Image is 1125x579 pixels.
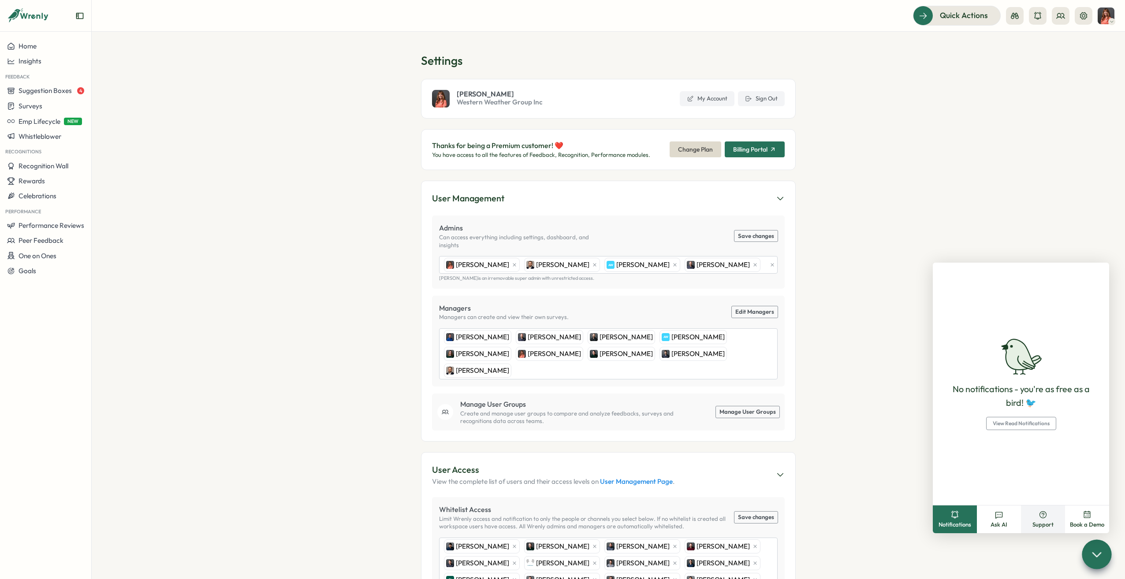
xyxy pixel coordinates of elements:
button: User AccessView the complete list of users and their access levels on User Management Page. [432,463,785,486]
button: Save changes [734,230,778,242]
span: [PERSON_NAME] [616,542,670,551]
img: Christina Moralez [687,559,695,567]
img: Nikki Kean [432,90,450,108]
span: Book a Demo [1070,521,1104,529]
button: Billing Portal [725,141,785,157]
p: You have access to all the features of Feedback, Recognition, Performance modules. [432,151,650,159]
span: Peer Feedback [19,236,63,245]
span: [PERSON_NAME] [697,542,750,551]
span: Recognition Wall [19,162,68,170]
img: Nathan Lohse [518,333,526,341]
span: Performance Reviews [19,221,84,230]
p: Whitelist Access [439,504,727,515]
span: Home [19,42,37,50]
a: Edit Managers [732,306,778,318]
button: View Read Notifications [986,417,1056,430]
span: [PERSON_NAME] [616,558,670,568]
p: No notifications - you're as free as a bird! 🐦 [943,382,1099,410]
span: Billing Portal [733,146,767,152]
div: User Access [432,463,674,477]
span: [PERSON_NAME] [536,260,589,270]
span: One on Ones [19,252,56,260]
img: Brett Strongman [607,559,615,567]
img: Alexander Mellerski [446,542,454,550]
span: Emp Lifecycle [19,117,60,126]
button: Save changes [734,512,778,523]
button: Book a Demo [1065,505,1109,533]
span: [PERSON_NAME] [457,90,543,97]
span: Support [1032,521,1054,529]
p: View the complete list of users and their access levels on . [432,477,674,486]
button: Change Plan [670,141,721,157]
span: [PERSON_NAME] [697,558,750,568]
img: Brad Wilmot [446,559,454,567]
span: Western Weather Group Inc [457,97,543,107]
span: Suggestion Boxes [19,86,72,95]
img: Nikki Kean [446,261,454,269]
button: Support [1021,505,1065,533]
span: [PERSON_NAME] [456,349,509,359]
p: Limit Wrenly access and notification to only the people or channels you select below. If no white... [439,515,727,531]
span: [PERSON_NAME] [456,558,509,568]
span: [PERSON_NAME] [528,332,581,342]
p: Managers [439,303,569,314]
span: Insights [19,57,41,65]
img: Brandon Sullivan [446,367,454,375]
p: Can access everything including settings, dashboard, and insights [439,234,608,249]
span: My Account [697,95,727,103]
span: [PERSON_NAME] [671,332,725,342]
span: Rewards [19,177,45,185]
p: Thanks for being a Premium customer! ❤️ [432,140,650,151]
span: AW [663,334,668,339]
a: Manage User Groups [716,406,779,418]
img: Andrew Miro [526,542,534,550]
p: Create and manage user groups to compare and analyze feedbacks, surveys and recognitions data acr... [460,410,686,425]
span: [PERSON_NAME] [528,349,581,359]
span: 4 [77,87,84,94]
button: Sign Out [738,91,785,106]
span: Change Plan [678,142,713,157]
img: Nikki Kean [1098,7,1114,24]
span: [PERSON_NAME] [536,542,589,551]
span: NEW [64,118,82,125]
span: View Read Notifications [993,417,1050,430]
img: Brent Kimberley [526,559,534,567]
a: User Management Page [600,477,673,486]
p: Manage User Groups [460,399,686,410]
span: Notifications [939,521,971,529]
span: Sign Out [756,95,778,103]
img: Nathan Lohse [687,261,695,269]
p: Managers can create and view their own surveys. [439,313,569,321]
p: [PERSON_NAME] is an irremovable super admin with unrestricted access. [439,275,778,281]
span: [PERSON_NAME] [456,366,509,375]
button: Ask AI [977,505,1021,533]
span: [PERSON_NAME] [600,349,653,359]
span: AW [608,263,613,267]
p: Admins [439,223,608,234]
span: Ask AI [991,521,1007,529]
img: Dario Gerussi [446,333,454,341]
div: User Management [432,192,504,205]
img: Nikki Kean [518,350,526,358]
span: Surveys [19,102,42,110]
img: Jill Belchoff [446,350,454,358]
img: Austin Patrick [687,542,695,550]
span: [PERSON_NAME] [697,260,750,270]
span: [PERSON_NAME] [456,260,509,270]
span: Goals [19,267,36,275]
button: User Management [432,192,785,205]
span: Quick Actions [940,10,988,21]
span: Celebrations [19,192,56,200]
img: Tony LeDonne [662,350,670,358]
a: My Account [680,91,734,106]
button: Quick Actions [913,6,1001,25]
span: Whistleblower [19,132,61,141]
span: [PERSON_NAME] [600,332,653,342]
img: Brandon Sullivan [526,261,534,269]
img: Steven Haro [590,333,598,341]
img: Kai Tawa [590,350,598,358]
span: [PERSON_NAME] [671,349,725,359]
span: [PERSON_NAME] [616,260,670,270]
